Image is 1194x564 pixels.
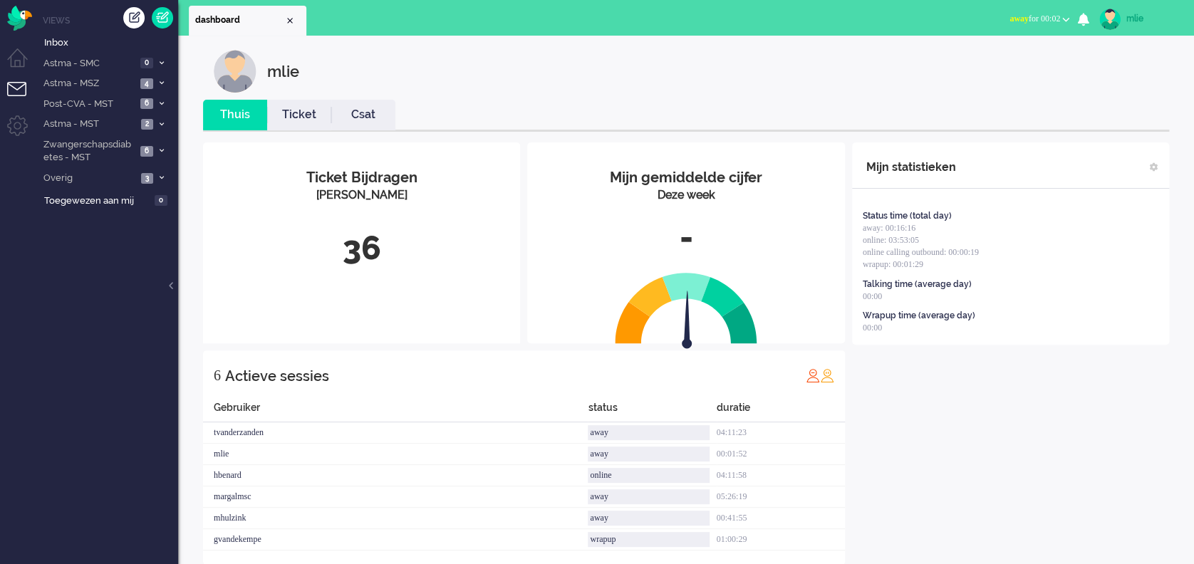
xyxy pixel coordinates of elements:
div: away [588,489,709,504]
img: flow_omnibird.svg [7,6,32,31]
span: Astma - MST [41,117,137,131]
span: 4 [140,78,153,89]
div: 36 [214,225,509,272]
span: Inbox [44,36,178,50]
div: Wrapup time (average day) [863,310,975,322]
div: mlie [267,50,299,93]
span: 6 [140,146,153,157]
div: gvandekempe [203,529,588,550]
div: Gebruiker [203,400,588,422]
div: duratie [717,400,845,422]
div: away [588,446,709,461]
div: 04:11:23 [717,422,845,444]
a: Omnidesk [7,9,32,20]
span: Astma - MSZ [41,77,136,90]
li: Csat [331,100,395,130]
li: Views [43,14,178,26]
div: Mijn statistieken [866,153,956,182]
a: Quick Ticket [152,7,173,28]
div: Mijn gemiddelde cijfer [538,167,834,188]
span: away [1009,14,1029,23]
div: margalmsc [203,486,588,508]
a: mlie [1096,9,1180,30]
div: Status time (total day) [863,210,952,222]
div: tvanderzanden [203,422,588,444]
span: 00:00 [863,323,882,333]
span: 2 [141,119,153,130]
span: Astma - SMC [41,57,136,70]
a: Ticket [267,107,331,123]
div: away [588,511,709,526]
div: online [588,468,709,483]
a: Inbox [41,34,178,50]
span: Zwangerschapsdiabetes - MST [41,138,136,164]
span: 0 [155,195,167,206]
div: 00:41:55 [717,508,845,529]
div: mlie [203,444,588,465]
span: away: 00:16:16 online: 03:53:05 online calling outbound: 00:00:19 wrapup: 00:01:29 [863,223,979,269]
div: Ticket Bijdragen [214,167,509,188]
div: Actieve sessies [225,362,329,390]
li: awayfor 00:02 [1001,4,1078,36]
li: Thuis [203,100,267,130]
li: Admin menu [7,115,39,147]
a: Csat [331,107,395,123]
a: Thuis [203,107,267,123]
span: for 00:02 [1009,14,1060,23]
div: hbenard [203,465,588,486]
div: away [588,425,709,440]
div: Close tab [284,15,296,26]
div: Talking time (average day) [863,278,972,291]
div: wrapup [588,532,709,547]
img: customer.svg [214,50,256,93]
div: mhulzink [203,508,588,529]
span: 3 [141,173,153,184]
span: Overig [41,172,137,185]
a: Toegewezen aan mij 0 [41,192,178,208]
img: profile_red.svg [806,368,820,382]
div: 01:00:29 [717,529,845,550]
img: avatar [1099,9,1121,30]
div: Creëer ticket [123,7,145,28]
span: 00:00 [863,291,882,301]
div: Deze week [538,187,834,204]
div: 6 [214,361,221,390]
span: Post-CVA - MST [41,98,136,111]
div: mlie [1126,11,1180,26]
div: status [588,400,716,422]
div: - [538,214,834,261]
span: dashboard [195,14,284,26]
div: [PERSON_NAME] [214,187,509,204]
span: Toegewezen aan mij [44,194,150,208]
img: arrow.svg [656,291,717,352]
div: 00:01:52 [717,444,845,465]
div: 04:11:58 [717,465,845,486]
img: semi_circle.svg [615,272,757,344]
li: Dashboard [189,6,306,36]
span: 0 [140,58,153,68]
li: Ticket [267,100,331,130]
div: 05:26:19 [717,486,845,508]
span: 6 [140,98,153,109]
button: awayfor 00:02 [1001,9,1078,29]
img: profile_orange.svg [820,368,834,382]
li: Dashboard menu [7,48,39,80]
li: Tickets menu [7,82,39,114]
